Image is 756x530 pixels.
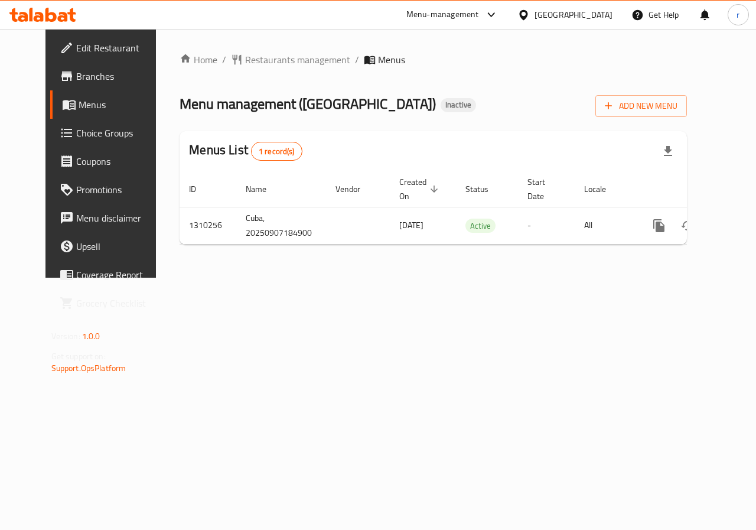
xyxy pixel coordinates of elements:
td: - [518,207,575,244]
span: Upsell [76,239,162,253]
span: Locale [584,182,621,196]
span: [DATE] [399,217,423,233]
span: Menu management ( [GEOGRAPHIC_DATA] ) [180,90,436,117]
button: Add New Menu [595,95,687,117]
a: Menu disclaimer [50,204,172,232]
a: Menus [50,90,172,119]
span: Choice Groups [76,126,162,140]
div: Menu-management [406,8,479,22]
span: ID [189,182,211,196]
span: Name [246,182,282,196]
span: Active [465,219,496,233]
a: Upsell [50,232,172,261]
a: Coverage Report [50,261,172,289]
span: Get support on: [51,349,106,364]
span: Vendor [335,182,376,196]
a: Promotions [50,175,172,204]
a: Branches [50,62,172,90]
span: Add New Menu [605,99,677,113]
span: Promotions [76,183,162,197]
span: Start Date [527,175,561,203]
div: Inactive [441,98,476,112]
span: Menus [79,97,162,112]
span: Status [465,182,504,196]
span: r [737,8,739,21]
span: Inactive [441,100,476,110]
span: Grocery Checklist [76,296,162,310]
td: Cuba, 20250907184900 [236,207,326,244]
span: Restaurants management [245,53,350,67]
a: Restaurants management [231,53,350,67]
a: Home [180,53,217,67]
button: more [645,212,673,240]
span: Menu disclaimer [76,211,162,225]
span: Branches [76,69,162,83]
div: Export file [654,137,682,165]
li: / [355,53,359,67]
h2: Menus List [189,141,302,161]
span: Edit Restaurant [76,41,162,55]
a: Support.OpsPlatform [51,360,126,376]
span: Coupons [76,154,162,168]
a: Coupons [50,147,172,175]
span: 1.0.0 [82,329,100,344]
span: Version: [51,329,80,344]
td: 1310256 [180,207,236,244]
div: [GEOGRAPHIC_DATA] [535,8,612,21]
span: 1 record(s) [252,146,302,157]
span: Created On [399,175,442,203]
a: Choice Groups [50,119,172,147]
span: Menus [378,53,405,67]
a: Grocery Checklist [50,289,172,317]
nav: breadcrumb [180,53,687,67]
td: All [575,207,636,244]
li: / [222,53,226,67]
a: Edit Restaurant [50,34,172,62]
span: Coverage Report [76,268,162,282]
